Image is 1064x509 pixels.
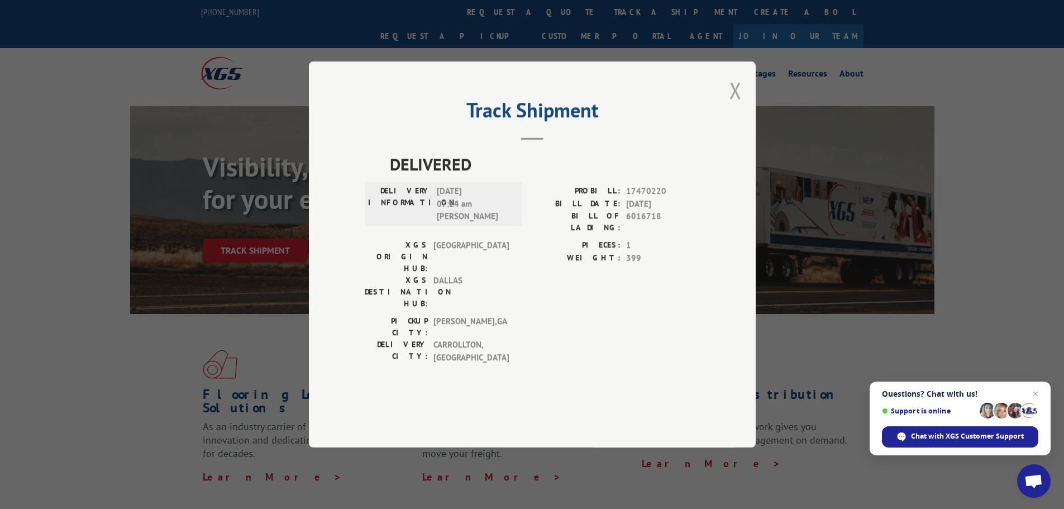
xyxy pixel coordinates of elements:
[729,75,742,105] button: Close modal
[532,252,621,265] label: WEIGHT:
[365,102,700,123] h2: Track Shipment
[882,426,1038,448] div: Chat with XGS Customer Support
[626,239,700,252] span: 1
[882,389,1038,398] span: Questions? Chat with us!
[626,198,700,211] span: [DATE]
[626,210,700,234] span: 6016718
[882,407,976,415] span: Support is online
[365,315,428,339] label: PICKUP CITY:
[433,274,509,310] span: DALLAS
[532,210,621,234] label: BILL OF LADING:
[433,339,509,364] span: CARROLLTON , [GEOGRAPHIC_DATA]
[1029,387,1042,401] span: Close chat
[1017,464,1051,498] div: Open chat
[433,315,509,339] span: [PERSON_NAME] , GA
[365,339,428,364] label: DELIVERY CITY:
[626,185,700,198] span: 17470220
[433,239,509,274] span: [GEOGRAPHIC_DATA]
[437,185,512,223] span: [DATE] 07:24 am [PERSON_NAME]
[365,239,428,274] label: XGS ORIGIN HUB:
[368,185,431,223] label: DELIVERY INFORMATION:
[365,274,428,310] label: XGS DESTINATION HUB:
[532,185,621,198] label: PROBILL:
[390,151,700,177] span: DELIVERED
[911,431,1024,441] span: Chat with XGS Customer Support
[626,252,700,265] span: 399
[532,239,621,252] label: PIECES:
[532,198,621,211] label: BILL DATE:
